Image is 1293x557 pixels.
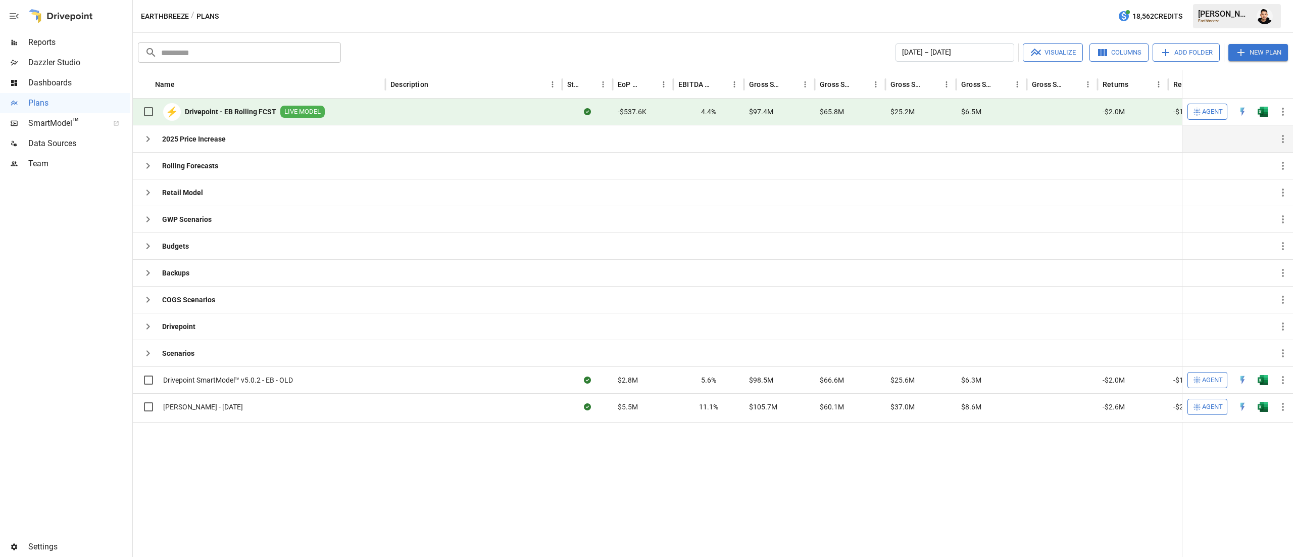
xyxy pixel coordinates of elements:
[1103,107,1125,117] span: -$2.0M
[1187,104,1227,120] button: Agent
[280,107,325,117] span: LIVE MODEL
[28,36,130,49] span: Reports
[176,77,190,91] button: Sort
[1129,77,1143,91] button: Sort
[28,158,130,170] span: Team
[1237,402,1248,412] img: quick-edit-flash.b8aec18c.svg
[1198,9,1251,19] div: [PERSON_NAME]
[642,77,657,91] button: Sort
[596,77,610,91] button: Status column menu
[1257,8,1273,24] img: Francisco Sanchez
[1010,77,1024,91] button: Gross Sales: Wholesale column menu
[1103,402,1125,412] span: -$2.6M
[162,348,194,358] b: Scenarios
[890,402,915,412] span: $37.0M
[1258,107,1268,117] img: excel-icon.76473adf.svg
[1202,375,1223,386] span: Agent
[699,402,718,412] span: 11.1%
[28,137,130,150] span: Data Sources
[28,541,130,553] span: Settings
[798,77,812,91] button: Gross Sales column menu
[162,161,218,171] b: Rolling Forecasts
[701,107,716,117] span: 4.4%
[28,97,130,109] span: Plans
[1153,43,1220,62] button: Add Folder
[678,80,712,88] div: EBITDA Margin
[545,77,560,91] button: Description column menu
[163,402,243,412] span: [PERSON_NAME] - [DATE]
[185,107,276,117] b: Drivepoint - EB Rolling FCST
[1103,375,1125,385] span: -$2.0M
[1114,7,1186,26] button: 18,562Credits
[162,134,226,144] b: 2025 Price Increase
[429,77,443,91] button: Sort
[820,107,844,117] span: $65.8M
[1237,107,1248,117] img: quick-edit-flash.b8aec18c.svg
[961,402,981,412] span: $8.6M
[1173,375,1196,385] span: -$1.7M
[1103,80,1128,88] div: Returns
[925,77,939,91] button: Sort
[162,295,215,305] b: COGS Scenarios
[855,77,869,91] button: Sort
[1032,80,1066,88] div: Gross Sales: Retail
[1173,80,1207,88] div: Returns: DTC Online
[162,268,189,278] b: Backups
[72,116,79,128] span: ™
[1187,399,1227,415] button: Agent
[1251,2,1279,30] button: Francisco Sanchez
[584,107,591,117] div: Sync complete
[141,10,189,23] button: Earthbreeze
[1237,375,1248,385] img: quick-edit-flash.b8aec18c.svg
[1067,77,1081,91] button: Sort
[567,80,581,88] div: Status
[191,10,194,23] div: /
[749,107,773,117] span: $97.4M
[657,77,671,91] button: EoP Cash column menu
[162,241,189,251] b: Budgets
[713,77,727,91] button: Sort
[820,402,844,412] span: $60.1M
[890,375,915,385] span: $25.6M
[820,375,844,385] span: $66.6M
[1173,402,1196,412] span: -$2.2M
[1132,10,1182,23] span: 18,562 Credits
[939,77,954,91] button: Gross Sales: Marketplace column menu
[163,375,293,385] span: Drivepoint SmartModel™ v5.0.2 - EB - OLD
[1258,402,1268,412] div: Open in Excel
[996,77,1010,91] button: Sort
[28,57,130,69] span: Dazzler Studio
[820,80,854,88] div: Gross Sales: DTC Online
[701,375,716,385] span: 5.6%
[784,77,798,91] button: Sort
[1237,375,1248,385] div: Open in Quick Edit
[961,107,981,117] span: $6.5M
[896,43,1014,62] button: [DATE] – [DATE]
[1258,375,1268,385] img: excel-icon.76473adf.svg
[1173,107,1196,117] span: -$1.8M
[162,321,195,332] b: Drivepoint
[1198,19,1251,23] div: Earthbreeze
[1237,107,1248,117] div: Open in Quick Edit
[1258,375,1268,385] div: Open in Excel
[1258,402,1268,412] img: excel-icon.76473adf.svg
[1202,401,1223,413] span: Agent
[618,80,641,88] div: EoP Cash
[1089,43,1149,62] button: Columns
[1081,77,1095,91] button: Gross Sales: Retail column menu
[28,77,130,89] span: Dashboards
[1187,372,1227,388] button: Agent
[162,214,212,224] b: GWP Scenarios
[163,103,181,121] div: ⚡
[749,80,783,88] div: Gross Sales
[1023,43,1083,62] button: Visualize
[869,77,883,91] button: Gross Sales: DTC Online column menu
[584,402,591,412] div: Sync complete
[961,80,995,88] div: Gross Sales: Wholesale
[1202,106,1223,118] span: Agent
[618,402,638,412] span: $5.5M
[584,375,591,385] div: Sync complete
[890,80,924,88] div: Gross Sales: Marketplace
[1258,107,1268,117] div: Open in Excel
